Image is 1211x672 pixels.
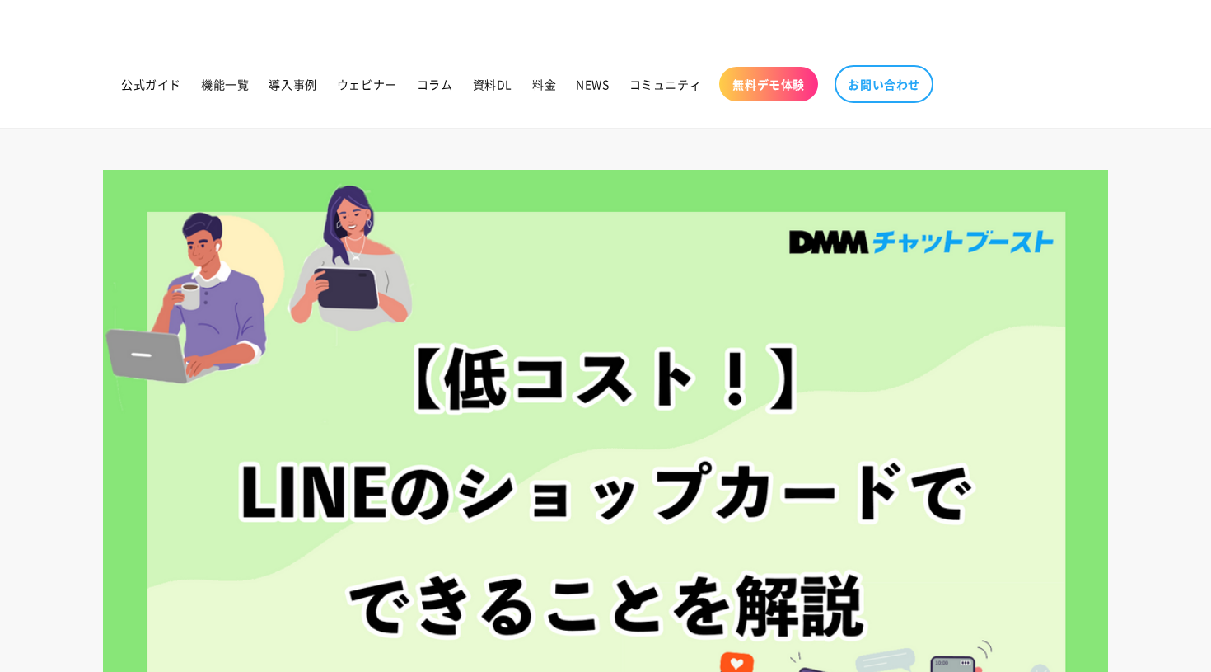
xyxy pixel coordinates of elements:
a: 機能一覧 [191,67,259,101]
a: 公式ガイド [111,67,191,101]
span: 資料DL [473,77,512,92]
a: 無料デモ体験 [719,67,818,101]
a: NEWS [566,67,619,101]
a: 料金 [522,67,566,101]
a: コラム [407,67,463,101]
span: 機能一覧 [201,77,249,92]
a: お問い合わせ [835,65,933,103]
span: コラム [417,77,453,92]
a: ウェビナー [327,67,407,101]
span: ウェビナー [337,77,397,92]
a: 導入事例 [259,67,326,101]
span: NEWS [576,77,609,92]
span: お問い合わせ [848,77,920,92]
a: コミュニティ [620,67,712,101]
a: 資料DL [463,67,522,101]
span: 導入事例 [269,77,316,92]
span: 料金 [532,77,556,92]
span: 無料デモ体験 [732,77,805,92]
span: コミュニティ [629,77,702,92]
span: 公式ガイド [121,77,181,92]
